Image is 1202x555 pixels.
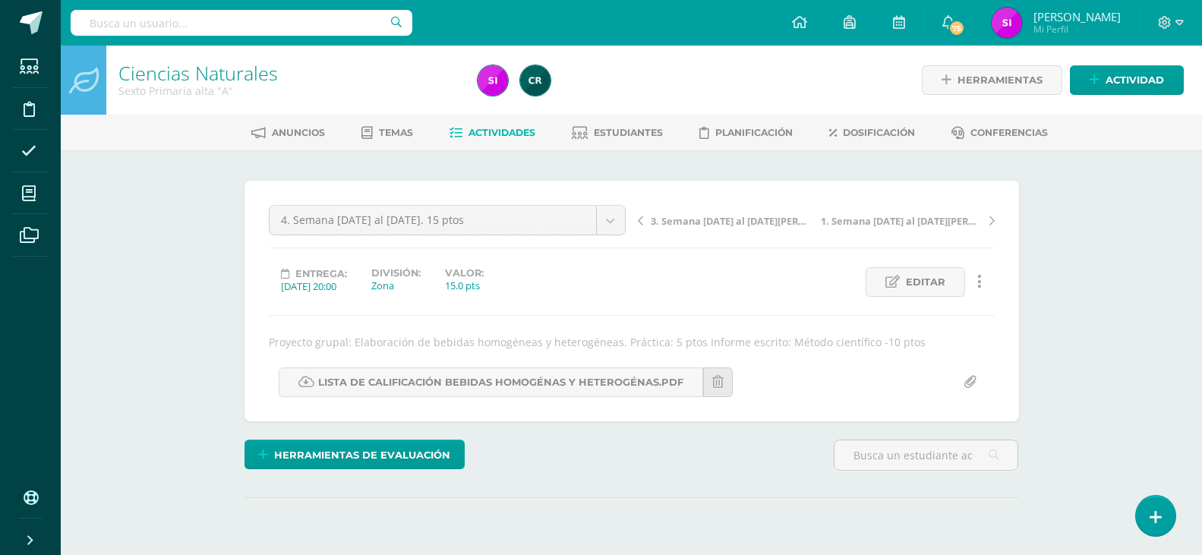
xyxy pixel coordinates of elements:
img: 19436fc6d9716341a8510cf58c6830a2.png [520,65,551,96]
a: 4. Semana [DATE] al [DATE]. 15 ptos [270,206,625,235]
span: 3. Semana [DATE] al [DATE][PERSON_NAME]. 10 ptos [651,214,812,228]
span: 75 [948,20,965,36]
input: Busca un usuario... [71,10,412,36]
a: 3. Semana [DATE] al [DATE][PERSON_NAME]. 10 ptos [638,213,816,228]
span: Estudiantes [594,127,663,138]
a: Estudiantes [572,121,663,145]
a: 1. Semana [DATE] al [DATE][PERSON_NAME]. 10 ptos [816,213,995,228]
label: Valor: [445,267,484,279]
a: Lista de calificación Bebidas homogénas y heterogénas.pdf [279,367,703,397]
a: Actividad [1070,65,1184,95]
div: 15.0 pts [445,279,484,292]
span: Dosificación [843,127,915,138]
div: Zona [371,279,421,292]
span: Herramientas de evaluación [274,441,450,469]
input: Busca un estudiante aquí... [834,440,1017,470]
a: Dosificación [829,121,915,145]
label: División: [371,267,421,279]
span: Anuncios [272,127,325,138]
span: [PERSON_NAME] [1033,9,1121,24]
a: Actividades [450,121,535,145]
a: Herramientas de evaluación [245,440,465,469]
img: d8b40b524f0719143e6a1b062ddc517a.png [478,65,508,96]
div: Sexto Primaria alta 'A' [118,84,459,98]
span: Mi Perfil [1033,23,1121,36]
span: Planificación [715,127,793,138]
span: Entrega: [295,268,347,279]
span: Conferencias [970,127,1048,138]
span: 1. Semana [DATE] al [DATE][PERSON_NAME]. 10 ptos [821,214,982,228]
span: Herramientas [957,66,1043,94]
a: Anuncios [251,121,325,145]
h1: Ciencias Naturales [118,62,459,84]
div: [DATE] 20:00 [281,279,347,293]
a: Herramientas [922,65,1062,95]
a: Ciencias Naturales [118,60,278,86]
a: Planificación [699,121,793,145]
span: Temas [379,127,413,138]
img: d8b40b524f0719143e6a1b062ddc517a.png [992,8,1022,38]
a: Conferencias [951,121,1048,145]
div: Proyecto grupal: Elaboración de bebidas homogéneas y heterogéneas. Práctica: 5 ptos Informe escri... [263,335,1001,349]
a: Temas [361,121,413,145]
span: Actividades [468,127,535,138]
span: Editar [906,268,945,296]
span: 4. Semana [DATE] al [DATE]. 15 ptos [281,206,585,235]
span: Actividad [1106,66,1164,94]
